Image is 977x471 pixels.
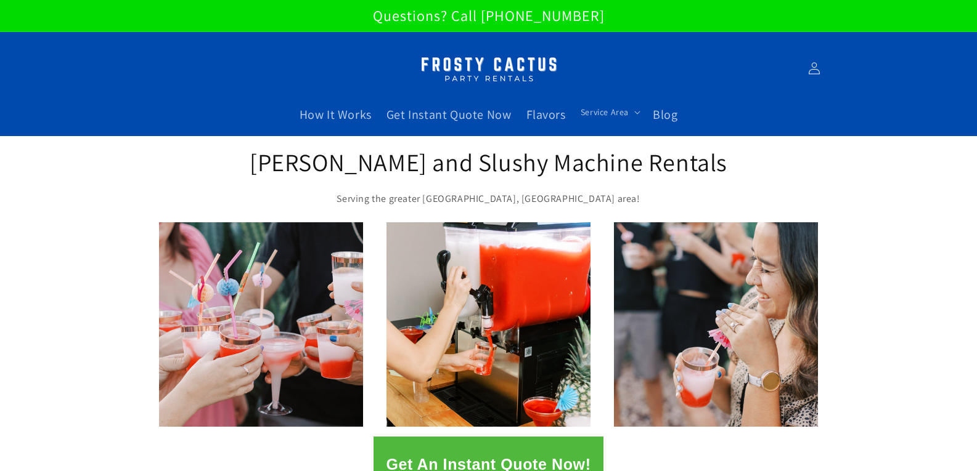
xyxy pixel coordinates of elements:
a: Blog [645,99,685,130]
p: Serving the greater [GEOGRAPHIC_DATA], [GEOGRAPHIC_DATA] area! [248,190,729,208]
a: Get Instant Quote Now [379,99,519,130]
a: Flavors [519,99,573,130]
h2: [PERSON_NAME] and Slushy Machine Rentals [248,146,729,178]
summary: Service Area [573,99,645,125]
a: How It Works [292,99,379,130]
span: Flavors [526,107,566,123]
img: Margarita Machine Rental in Scottsdale, Phoenix, Tempe, Chandler, Gilbert, Mesa and Maricopa [412,49,566,88]
span: Get Instant Quote Now [386,107,512,123]
span: Service Area [581,107,629,118]
span: Blog [653,107,677,123]
span: How It Works [300,107,372,123]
